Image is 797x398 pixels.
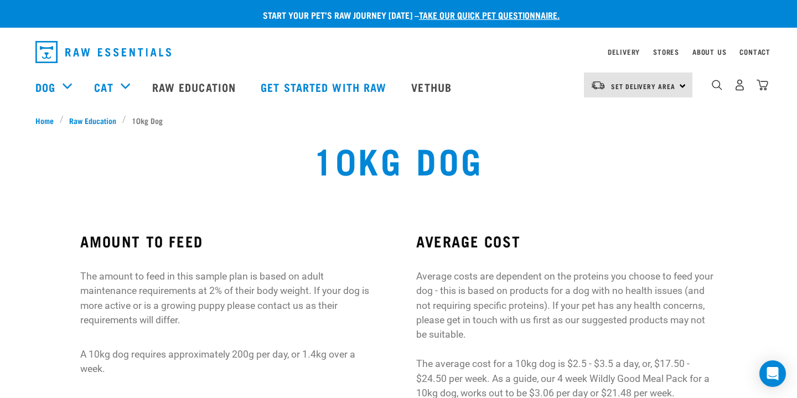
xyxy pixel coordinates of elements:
img: user.png [734,79,746,91]
p: A 10kg dog requires approximately 200g per day, or 1.4kg over a week. [80,347,381,376]
span: Set Delivery Area [611,84,675,88]
a: Contact [739,50,770,54]
a: take our quick pet questionnaire. [419,12,560,17]
img: van-moving.png [591,80,605,90]
img: Raw Essentials Logo [35,41,171,63]
a: Raw Education [64,115,122,126]
a: Home [35,115,60,126]
nav: breadcrumbs [35,115,762,126]
div: Open Intercom Messenger [759,360,786,387]
img: home-icon@2x.png [757,79,768,91]
a: Stores [653,50,679,54]
img: home-icon-1@2x.png [712,80,722,90]
a: Get started with Raw [250,65,400,109]
p: The amount to feed in this sample plan is based on adult maintenance requirements at 2% of their ... [80,269,381,328]
a: Raw Education [141,65,250,109]
a: Cat [94,79,113,95]
a: Dog [35,79,55,95]
h3: AMOUNT TO FEED [80,232,381,250]
a: Delivery [608,50,640,54]
h1: 10kg Dog [313,139,484,179]
nav: dropdown navigation [27,37,770,68]
h3: AVERAGE COST [416,232,717,250]
a: About Us [692,50,726,54]
span: Home [35,115,54,126]
a: Vethub [400,65,465,109]
span: Raw Education [69,115,116,126]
